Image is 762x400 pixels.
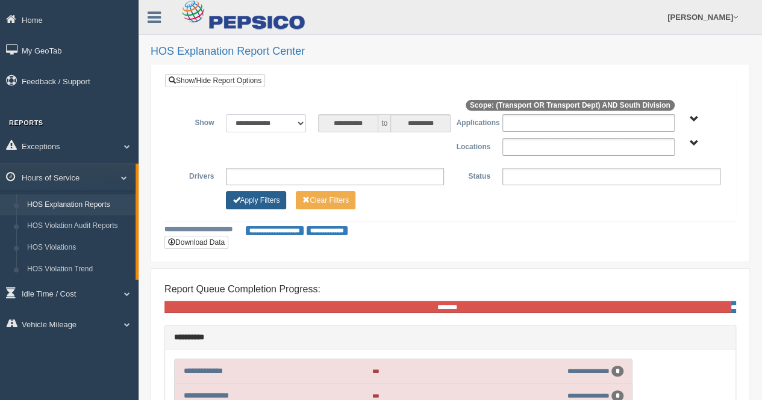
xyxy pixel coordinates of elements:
button: Download Data [164,236,228,249]
a: HOS Explanation Reports [22,194,136,216]
label: Show [174,114,220,129]
button: Change Filter Options [296,191,355,209]
a: HOS Violation Audit Reports [22,215,136,237]
span: to [378,114,390,132]
label: Status [450,168,496,182]
a: Show/Hide Report Options [165,74,265,87]
span: Scope: (Transport OR Transport Dept) AND South Division [466,100,675,111]
h4: Report Queue Completion Progress: [164,284,736,295]
h2: HOS Explanation Report Center [151,46,750,58]
label: Drivers [174,168,220,182]
a: HOS Violations [22,237,136,259]
label: Locations [451,138,496,153]
a: HOS Violation Trend [22,259,136,280]
label: Applications [450,114,496,129]
button: Change Filter Options [226,191,286,209]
